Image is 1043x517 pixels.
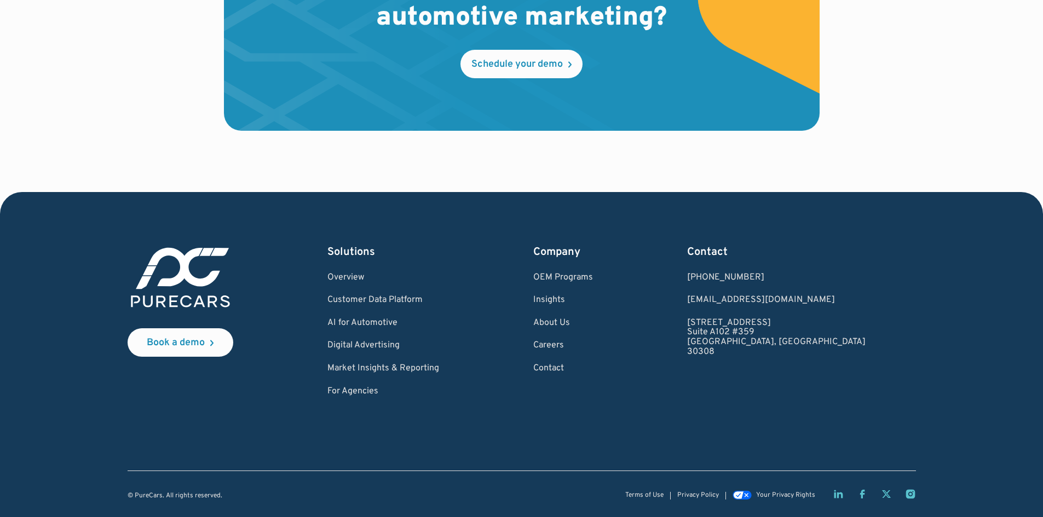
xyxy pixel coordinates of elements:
a: Customer Data Platform [327,295,439,305]
a: Email us [687,295,866,305]
a: Instagram page [905,489,916,499]
div: Company [533,245,593,260]
a: Facebook page [857,489,868,499]
a: Insights [533,295,593,305]
div: Solutions [327,245,439,260]
div: © PureCars. All rights reserved. [128,492,222,499]
div: Book a demo [147,338,205,348]
a: Schedule your demo [460,50,583,78]
a: About Us [533,318,593,328]
a: LinkedIn page [833,489,844,499]
a: For Agencies [327,387,439,397]
div: Your Privacy Rights [756,492,815,499]
a: Your Privacy Rights [733,492,815,499]
div: Contact [687,245,866,260]
a: AI for Automotive [327,318,439,328]
a: Digital Advertising [327,341,439,351]
a: Twitter X page [881,489,892,499]
img: purecars logo [128,245,233,311]
a: Privacy Policy [677,492,719,499]
a: Contact [533,364,593,374]
div: [PHONE_NUMBER] [687,273,866,283]
a: Overview [327,273,439,283]
div: Schedule your demo [471,60,563,69]
a: Careers [533,341,593,351]
a: OEM Programs [533,273,593,283]
a: [STREET_ADDRESS]Suite A102 #359[GEOGRAPHIC_DATA], [GEOGRAPHIC_DATA]30308 [687,318,866,357]
a: Terms of Use [625,492,664,499]
a: Book a demo [128,328,233,357]
a: Market Insights & Reporting [327,364,439,374]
